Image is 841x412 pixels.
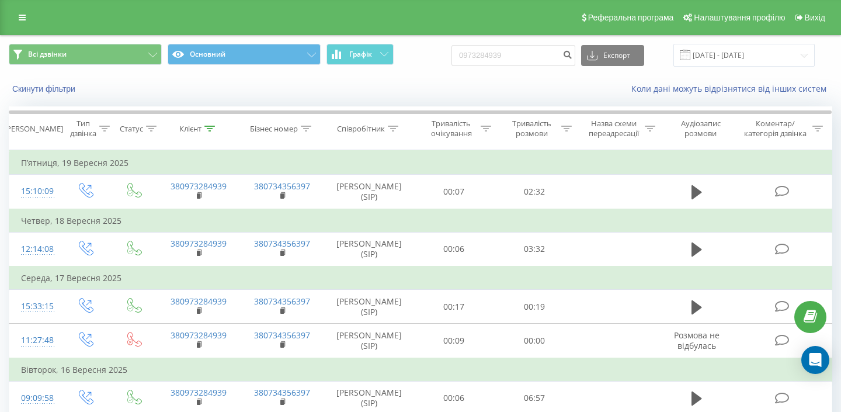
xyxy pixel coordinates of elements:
[324,175,414,209] td: [PERSON_NAME] (SIP)
[254,238,310,249] a: 380734356397
[21,329,49,352] div: 11:27:48
[179,124,201,134] div: Клієнт
[494,232,575,266] td: 03:32
[741,119,809,139] div: Коментар/категорія дзвінка
[21,180,49,203] div: 15:10:09
[171,296,227,307] a: 380973284939
[9,266,832,290] td: Середа, 17 Вересня 2025
[425,119,478,139] div: Тривалість очікування
[4,124,63,134] div: [PERSON_NAME]
[674,330,720,351] span: Розмова не відбулась
[250,124,298,134] div: Бізнес номер
[21,295,49,318] div: 15:33:15
[9,84,81,94] button: Скинути фільтри
[254,296,310,307] a: 380734356397
[171,387,227,398] a: 380973284939
[9,209,832,233] td: Четвер, 18 Вересня 2025
[414,232,495,266] td: 00:06
[414,290,495,324] td: 00:17
[324,232,414,266] td: [PERSON_NAME] (SIP)
[414,175,495,209] td: 00:07
[669,119,732,139] div: Аудіозапис розмови
[9,358,832,382] td: Вівторок, 16 Вересня 2025
[326,44,394,65] button: Графік
[805,13,825,22] span: Вихід
[324,324,414,358] td: [PERSON_NAME] (SIP)
[451,45,575,66] input: Пошук за номером
[505,119,558,139] div: Тривалість розмови
[324,290,414,324] td: [PERSON_NAME] (SIP)
[171,238,227,249] a: 380973284939
[9,44,162,65] button: Всі дзвінки
[120,124,143,134] div: Статус
[631,83,832,94] a: Коли дані можуть відрізнятися вiд інших систем
[70,119,96,139] div: Тип дзвінка
[254,330,310,341] a: 380734356397
[694,13,785,22] span: Налаштування профілю
[349,50,372,58] span: Графік
[494,324,575,358] td: 00:00
[494,290,575,324] td: 00:19
[171,330,227,341] a: 380973284939
[21,387,49,410] div: 09:09:58
[254,181,310,192] a: 380734356397
[494,175,575,209] td: 02:32
[21,238,49,261] div: 12:14:08
[337,124,385,134] div: Співробітник
[168,44,321,65] button: Основний
[254,387,310,398] a: 380734356397
[9,151,832,175] td: П’ятниця, 19 Вересня 2025
[581,45,644,66] button: Експорт
[414,324,495,358] td: 00:09
[588,13,674,22] span: Реферальна програма
[585,119,642,139] div: Назва схеми переадресації
[28,50,67,59] span: Всі дзвінки
[171,181,227,192] a: 380973284939
[801,346,829,374] div: Open Intercom Messenger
